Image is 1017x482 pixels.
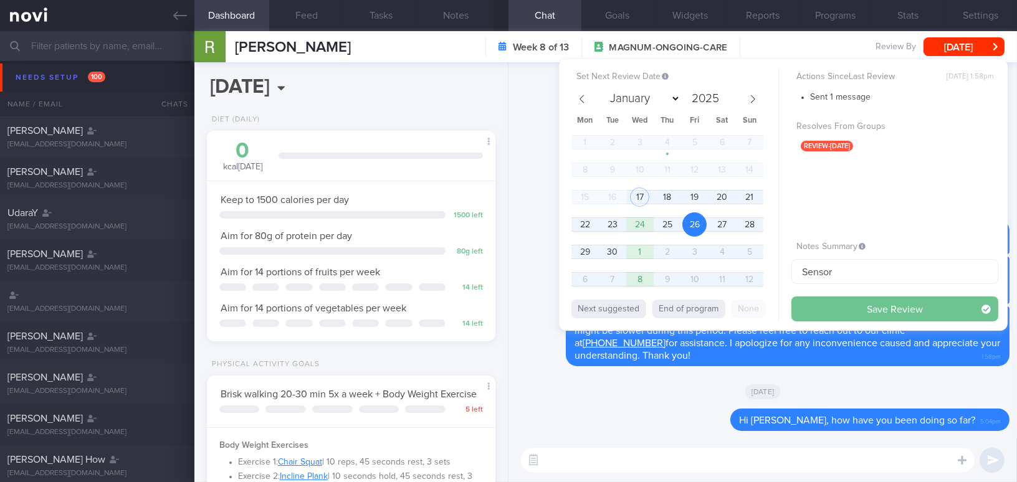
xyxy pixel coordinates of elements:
[7,140,187,149] div: [EMAIL_ADDRESS][DOMAIN_NAME]
[810,89,998,103] li: Sent 1 message
[221,267,380,277] span: Aim for 14 portions of fruits per week
[571,300,646,318] button: Next suggested
[7,222,187,232] div: [EMAIL_ADDRESS][DOMAIN_NAME]
[7,167,83,177] span: [PERSON_NAME]
[709,117,736,125] span: Sat
[576,72,773,83] label: Set Next Review Date
[7,126,83,136] span: [PERSON_NAME]
[145,92,194,116] div: Chats
[7,305,187,314] div: [EMAIL_ADDRESS][DOMAIN_NAME]
[710,185,734,209] span: September 20, 2025
[600,240,624,264] span: September 30, 2025
[221,303,406,313] span: Aim for 14 portions of vegetables per week
[609,42,727,54] span: MAGNUM-ONGOING-CARE
[7,249,83,259] span: [PERSON_NAME]
[654,117,681,125] span: Thu
[981,349,1001,361] span: 1:58pm
[280,472,328,481] a: Incline Plank
[628,267,652,291] span: October 8, 2025
[737,267,762,291] span: October 12, 2025
[682,185,707,209] span: September 19, 2025
[12,69,108,86] div: Needs setup
[737,240,762,264] span: October 5, 2025
[710,240,734,264] span: October 4, 2025
[710,212,734,237] span: September 27, 2025
[221,195,349,205] span: Keep to 1500 calories per day
[219,140,266,173] div: kcal [DATE]
[600,212,624,237] span: September 23, 2025
[219,140,266,162] div: 0
[652,300,725,318] button: End of program
[745,384,781,399] span: [DATE]
[571,117,599,125] span: Mon
[219,441,308,450] strong: Body Weight Exercises
[710,267,734,291] span: October 11, 2025
[513,41,569,54] strong: Week 8 of 13
[924,37,1005,56] button: [DATE]
[682,212,707,237] span: September 26, 2025
[452,247,483,257] div: 80 g left
[980,414,1001,426] span: 5:04pm
[7,181,187,191] div: [EMAIL_ADDRESS][DOMAIN_NAME]
[736,117,763,125] span: Sun
[207,115,260,125] div: Diet (Daily)
[682,240,707,264] span: October 3, 2025
[655,267,679,291] span: October 9, 2025
[235,40,351,55] span: [PERSON_NAME]
[791,296,998,321] button: Save Review
[7,331,83,341] span: [PERSON_NAME]
[207,360,320,369] div: Physical Activity Goals
[628,212,652,237] span: September 24, 2025
[600,267,624,291] span: October 7, 2025
[88,72,105,82] span: 100
[604,89,680,108] select: Month
[452,319,483,329] div: 14 left
[573,212,597,237] span: September 22, 2025
[221,231,352,241] span: Aim for 80g of protein per day
[7,208,38,218] span: UdaraY
[7,387,187,396] div: [EMAIL_ADDRESS][DOMAIN_NAME]
[737,212,762,237] span: September 28, 2025
[737,185,762,209] span: September 21, 2025
[7,263,187,273] div: [EMAIL_ADDRESS][DOMAIN_NAME]
[628,240,652,264] span: October 1, 2025
[801,141,853,151] span: review-[DATE]
[452,283,483,293] div: 14 left
[221,389,477,399] span: Brisk walking 20-30 min 5x a week + Body Weight Exercise
[7,469,187,478] div: [EMAIL_ADDRESS][DOMAIN_NAME]
[876,42,916,53] span: Review By
[238,454,483,468] li: Exercise 1: | 10 reps, 45 seconds rest, 3 sets
[687,93,721,105] input: Year
[7,372,83,382] span: [PERSON_NAME]
[7,346,187,355] div: [EMAIL_ADDRESS][DOMAIN_NAME]
[626,117,654,125] span: Wed
[583,338,666,348] a: [PHONE_NUMBER]
[278,458,322,466] a: Chair Squat
[655,212,679,237] span: September 25, 2025
[682,267,707,291] span: October 10, 2025
[452,405,483,415] div: 5 left
[573,240,597,264] span: September 29, 2025
[796,242,866,251] span: Notes Summary
[7,455,105,465] span: [PERSON_NAME] How
[573,267,597,291] span: October 6, 2025
[628,185,652,209] span: September 17, 2025
[681,117,709,125] span: Fri
[796,121,993,133] label: Resolves From Groups
[7,413,83,423] span: [PERSON_NAME]
[452,211,483,220] div: 1500 left
[796,72,993,83] label: Actions Since Last Review
[599,117,626,125] span: Tue
[739,415,975,425] span: Hi [PERSON_NAME], how have you been doing so far?
[947,72,993,82] span: [DATE] 1:58pm
[655,240,679,264] span: October 2, 2025
[7,428,187,437] div: [EMAIL_ADDRESS][DOMAIN_NAME]
[655,185,679,209] span: September 18, 2025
